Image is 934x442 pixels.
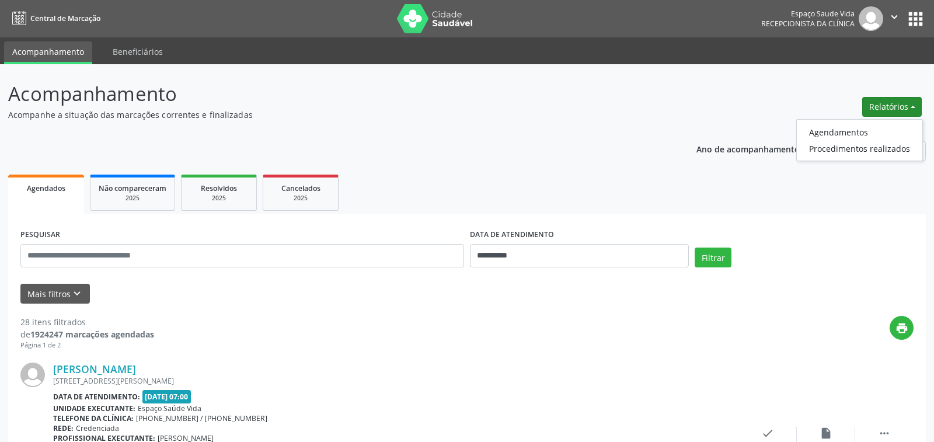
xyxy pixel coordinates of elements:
div: 2025 [190,194,248,203]
button: apps [905,9,926,29]
span: Central de Marcação [30,13,100,23]
i:  [888,11,901,23]
a: Agendamentos [797,124,922,140]
a: Beneficiários [104,41,171,62]
ul: Relatórios [796,119,923,161]
button: Relatórios [862,97,922,117]
p: Ano de acompanhamento [696,141,800,156]
label: DATA DE ATENDIMENTO [470,226,554,244]
button:  [883,6,905,31]
span: Cancelados [281,183,320,193]
div: [STREET_ADDRESS][PERSON_NAME] [53,376,738,386]
b: Rede: [53,423,74,433]
img: img [859,6,883,31]
div: 2025 [99,194,166,203]
i: print [895,322,908,335]
a: [PERSON_NAME] [53,363,136,375]
span: Agendados [27,183,65,193]
b: Telefone da clínica: [53,413,134,423]
div: Página 1 de 2 [20,340,154,350]
b: Unidade executante: [53,403,135,413]
i: insert_drive_file [820,427,832,440]
i:  [878,427,891,440]
div: Espaço Saude Vida [761,9,855,19]
button: print [890,316,914,340]
div: de [20,328,154,340]
span: [PHONE_NUMBER] / [PHONE_NUMBER] [136,413,267,423]
img: img [20,363,45,387]
span: Não compareceram [99,183,166,193]
span: Resolvidos [201,183,237,193]
i: check [761,427,774,440]
a: Acompanhamento [4,41,92,64]
a: Central de Marcação [8,9,100,28]
p: Acompanhamento [8,79,650,109]
b: Data de atendimento: [53,392,140,402]
div: 2025 [271,194,330,203]
label: PESQUISAR [20,226,60,244]
span: Credenciada [76,423,119,433]
a: Procedimentos realizados [797,140,922,156]
button: Mais filtroskeyboard_arrow_down [20,284,90,304]
div: 28 itens filtrados [20,316,154,328]
p: Acompanhe a situação das marcações correntes e finalizadas [8,109,650,121]
span: Recepcionista da clínica [761,19,855,29]
span: [DATE] 07:00 [142,390,191,403]
strong: 1924247 marcações agendadas [30,329,154,340]
i: keyboard_arrow_down [71,287,83,300]
span: Espaço Saúde Vida [138,403,201,413]
button: Filtrar [695,248,731,267]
